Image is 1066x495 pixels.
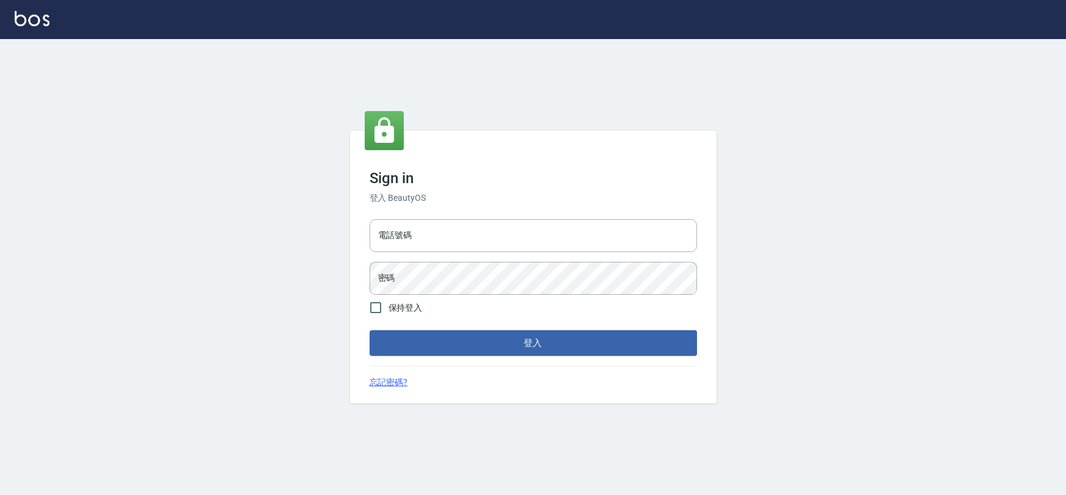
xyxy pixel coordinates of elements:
span: 保持登入 [389,302,423,314]
img: Logo [15,11,49,26]
h6: 登入 BeautyOS [370,192,697,204]
h3: Sign in [370,170,697,187]
button: 登入 [370,330,697,356]
a: 忘記密碼? [370,376,408,389]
